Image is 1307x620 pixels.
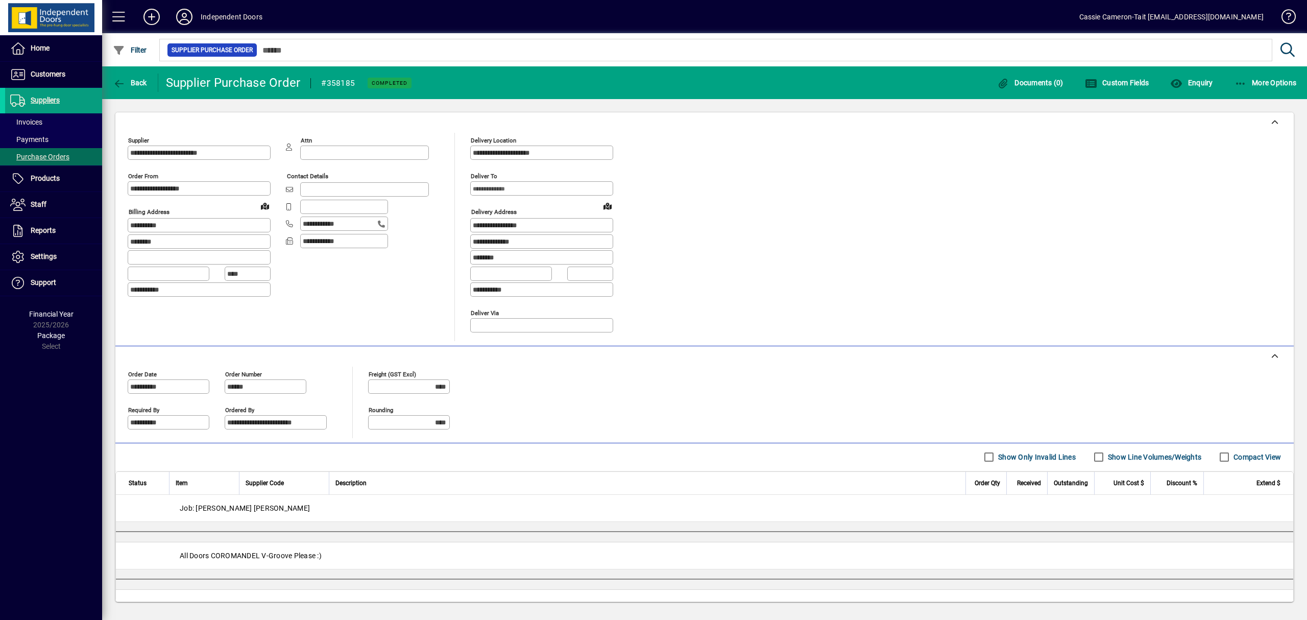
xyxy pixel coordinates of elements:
[135,8,168,26] button: Add
[225,406,254,413] mat-label: Ordered by
[321,75,355,91] div: #358185
[128,173,158,180] mat-label: Order from
[5,36,102,61] a: Home
[172,45,253,55] span: Supplier Purchase Order
[471,309,499,316] mat-label: Deliver via
[335,478,367,489] span: Description
[201,9,262,25] div: Independent Doors
[10,118,42,126] span: Invoices
[301,137,312,144] mat-label: Attn
[29,310,74,318] span: Financial Year
[257,198,273,214] a: View on map
[31,252,57,260] span: Settings
[10,135,49,144] span: Payments
[369,406,393,413] mat-label: Rounding
[128,406,159,413] mat-label: Required by
[176,478,188,489] span: Item
[1167,478,1197,489] span: Discount %
[1231,452,1281,462] label: Compact View
[31,44,50,52] span: Home
[5,131,102,148] a: Payments
[128,137,149,144] mat-label: Supplier
[10,153,69,161] span: Purchase Orders
[1256,478,1280,489] span: Extend $
[225,370,262,377] mat-label: Order number
[31,278,56,287] span: Support
[372,80,407,86] span: Completed
[5,166,102,192] a: Products
[471,137,516,144] mat-label: Delivery Location
[1235,79,1297,87] span: More Options
[975,478,1000,489] span: Order Qty
[369,370,416,377] mat-label: Freight (GST excl)
[116,495,1293,521] div: Job: [PERSON_NAME] [PERSON_NAME]
[113,79,147,87] span: Back
[31,226,56,234] span: Reports
[599,198,616,214] a: View on map
[1232,74,1299,92] button: More Options
[129,478,147,489] span: Status
[1274,2,1294,35] a: Knowledge Base
[1170,79,1213,87] span: Enquiry
[5,270,102,296] a: Support
[996,452,1076,462] label: Show Only Invalid Lines
[110,74,150,92] button: Back
[5,218,102,244] a: Reports
[5,192,102,218] a: Staff
[110,41,150,59] button: Filter
[37,331,65,340] span: Package
[1114,478,1144,489] span: Unit Cost $
[102,74,158,92] app-page-header-button: Back
[1054,478,1088,489] span: Outstanding
[1017,478,1041,489] span: Received
[5,113,102,131] a: Invoices
[113,46,147,54] span: Filter
[5,62,102,87] a: Customers
[31,174,60,182] span: Products
[168,8,201,26] button: Profile
[128,370,157,377] mat-label: Order date
[471,173,497,180] mat-label: Deliver To
[31,96,60,104] span: Suppliers
[31,70,65,78] span: Customers
[31,200,46,208] span: Staff
[5,244,102,270] a: Settings
[246,478,284,489] span: Supplier Code
[1168,74,1215,92] button: Enquiry
[1082,74,1152,92] button: Custom Fields
[1106,452,1201,462] label: Show Line Volumes/Weights
[166,75,301,91] div: Supplier Purchase Order
[1085,79,1149,87] span: Custom Fields
[116,542,1293,569] div: All Doors COROMANDEL V-Groove Please :)
[1079,9,1264,25] div: Cassie Cameron-Tait [EMAIL_ADDRESS][DOMAIN_NAME]
[997,79,1063,87] span: Documents (0)
[5,148,102,165] a: Purchase Orders
[995,74,1066,92] button: Documents (0)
